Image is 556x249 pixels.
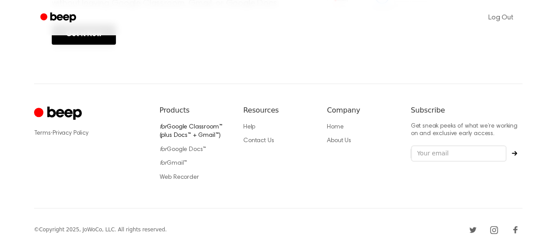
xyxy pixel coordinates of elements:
[160,105,229,116] h6: Products
[411,145,506,162] input: Your email
[53,130,88,136] a: Privacy Policy
[508,223,522,237] a: Facebook
[466,223,480,237] a: Twitter
[160,147,207,153] a: forGoogle Docs™
[160,160,188,166] a: forGmail™
[479,7,522,28] a: Log Out
[34,130,51,136] a: Terms
[160,160,167,166] i: for
[34,226,167,234] div: © Copyright 2025, JoWoCo, LLC. All rights reserved.
[243,124,255,130] a: Help
[160,124,167,130] i: for
[34,105,84,122] a: Cruip
[506,151,522,156] button: Subscribe
[160,147,167,153] i: for
[160,174,199,181] a: Web Recorder
[327,138,351,144] a: About Us
[487,223,501,237] a: Instagram
[327,124,343,130] a: Home
[411,123,522,138] p: Get sneak peeks of what we’re working on and exclusive early access.
[160,124,222,139] a: forGoogle Classroom™ (plus Docs™ + Gmail™)
[411,105,522,116] h6: Subscribe
[243,105,313,116] h6: Resources
[243,138,274,144] a: Contact Us
[34,129,146,138] div: ·
[34,9,84,26] a: Beep
[327,105,396,116] h6: Company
